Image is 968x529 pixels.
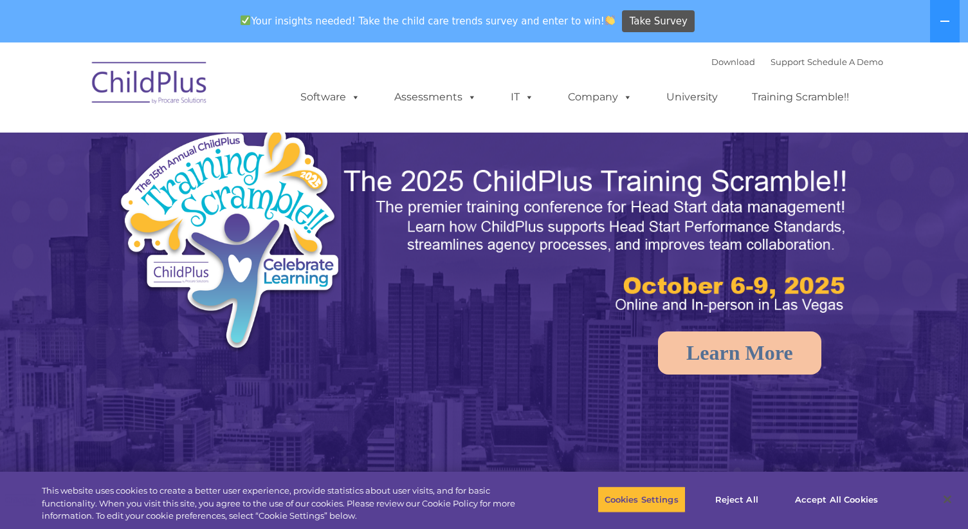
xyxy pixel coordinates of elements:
[933,485,962,514] button: Close
[598,486,686,513] button: Cookies Settings
[739,84,862,110] a: Training Scramble!!
[235,8,621,33] span: Your insights needed! Take the child care trends survey and enter to win!
[241,15,250,25] img: ✅
[288,84,373,110] a: Software
[788,486,885,513] button: Accept All Cookies
[807,57,883,67] a: Schedule A Demo
[555,84,645,110] a: Company
[622,10,695,33] a: Take Survey
[86,53,214,117] img: ChildPlus by Procare Solutions
[630,10,688,33] span: Take Survey
[605,15,615,25] img: 👏
[711,57,755,67] a: Download
[653,84,731,110] a: University
[381,84,489,110] a: Assessments
[711,57,883,67] font: |
[771,57,805,67] a: Support
[42,485,533,523] div: This website uses cookies to create a better user experience, provide statistics about user visit...
[697,486,777,513] button: Reject All
[658,331,821,375] a: Learn More
[498,84,547,110] a: IT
